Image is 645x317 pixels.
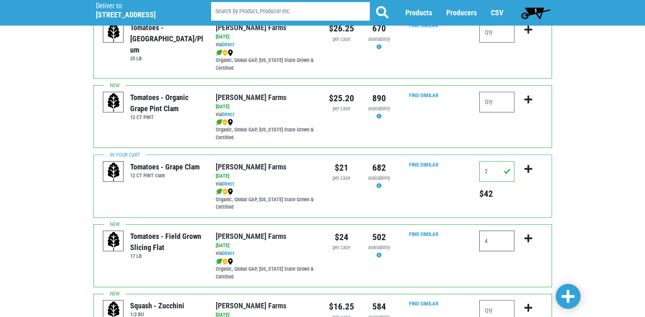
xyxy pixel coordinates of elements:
img: safety-e55c860ca8c00a9c171001a62a92dabd.png [222,258,228,265]
img: safety-e55c860ca8c00a9c171001a62a92dabd.png [222,119,228,126]
input: Qty [479,22,514,43]
a: CSV [491,9,503,17]
div: $16.25 [329,300,354,313]
span: availability [368,105,390,112]
input: Qty [479,92,514,112]
img: map_marker-0e94453035b3232a4d21701695807de9.png [228,50,233,56]
div: Availability may be subject to change. [367,174,392,190]
span: 1 [534,7,537,14]
img: leaf-e5c59151409436ccce96b2ca1b28e03c.png [216,119,222,126]
input: Qty [479,161,514,182]
a: Find Similar [409,300,438,307]
div: [DATE] [216,103,316,111]
div: Tomatoes - [GEOGRAPHIC_DATA]/Plum [130,22,203,55]
div: per case [329,174,354,182]
a: [PERSON_NAME] Farms [216,232,286,241]
img: leaf-e5c59151409436ccce96b2ca1b28e03c.png [216,50,222,56]
div: Organic, Global GAP, [US_STATE] State Grown & Certified [216,257,316,281]
img: placeholder-variety-43d6402dacf2d531de610a020419775a.svg [103,92,124,113]
a: Producers [446,9,477,17]
a: Direct [222,181,234,187]
a: Direct [222,111,234,117]
a: [PERSON_NAME] Farms [216,23,286,32]
div: per case [329,105,354,113]
h5: Total price [479,188,514,199]
h5: [STREET_ADDRESS] [96,10,190,19]
img: placeholder-variety-43d6402dacf2d531de610a020419775a.svg [103,231,124,252]
div: [DATE] [216,242,316,250]
a: [PERSON_NAME] Farms [216,301,286,310]
a: Direct [222,41,234,48]
span: availability [368,36,390,42]
h6: 12 CT PINT [130,114,203,120]
a: 1 [517,5,554,21]
div: via [216,180,316,188]
div: Organic, Global GAP, [US_STATE] State Grown & Certified [216,49,316,72]
div: [DATE] [216,33,316,41]
a: [PERSON_NAME] Farms [216,93,286,102]
img: map_marker-0e94453035b3232a4d21701695807de9.png [228,188,233,195]
div: $21 [329,161,354,174]
img: leaf-e5c59151409436ccce96b2ca1b28e03c.png [216,188,222,195]
div: per case [329,244,354,252]
span: availability [368,244,390,250]
div: 890 [367,92,392,105]
img: map_marker-0e94453035b3232a4d21701695807de9.png [228,119,233,126]
div: 502 [367,231,392,244]
a: Direct [222,250,234,256]
a: Products [405,9,432,17]
h6: 12 CT PINT clam [130,172,200,179]
div: Squash - Zucchini [130,300,184,311]
div: 584 [367,300,392,313]
span: availability [368,175,390,181]
img: placeholder-variety-43d6402dacf2d531de610a020419775a.svg [103,22,124,43]
a: Find Similar [409,231,438,237]
p: Deliver to: [96,2,190,10]
div: $26.25 [329,22,354,35]
div: Tomatoes - Organic Grape Pint Clam [130,92,203,114]
img: placeholder-variety-43d6402dacf2d531de610a020419775a.svg [103,162,124,182]
div: Organic, Global GAP, [US_STATE] State Grown & Certified [216,118,316,142]
a: [PERSON_NAME] Farms [216,162,286,171]
img: safety-e55c860ca8c00a9c171001a62a92dabd.png [222,188,228,195]
h6: 25 LB [130,55,203,62]
div: 670 [367,22,392,35]
div: per case [329,36,354,43]
img: leaf-e5c59151409436ccce96b2ca1b28e03c.png [216,258,222,265]
div: $25.20 [329,92,354,105]
div: Tomatoes - Grape Clam [130,161,200,172]
div: [DATE] [216,172,316,180]
h6: 17 LB [130,253,203,259]
div: 682 [367,161,392,174]
div: $24 [329,231,354,244]
input: Search by Product, Producer etc. [211,2,370,21]
img: map_marker-0e94453035b3232a4d21701695807de9.png [228,258,233,265]
a: Find Similar [409,92,438,98]
div: via [216,111,316,119]
div: via [216,41,316,49]
div: Organic, Global GAP, [US_STATE] State Grown & Certified [216,188,316,212]
input: Qty [479,231,514,251]
img: safety-e55c860ca8c00a9c171001a62a92dabd.png [222,50,228,56]
div: Tomatoes - Field Grown Slicing Flat [130,231,203,253]
div: via [216,250,316,257]
a: Find Similar [409,162,438,168]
